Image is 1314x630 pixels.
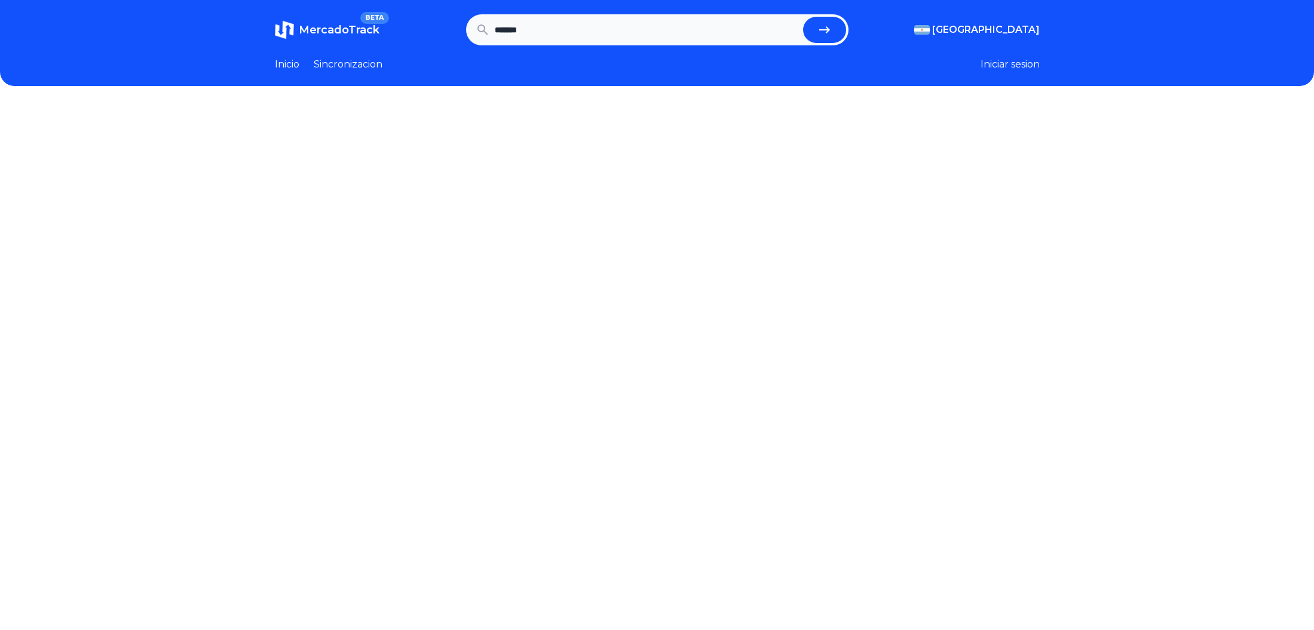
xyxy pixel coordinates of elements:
span: BETA [360,12,388,24]
span: [GEOGRAPHIC_DATA] [932,23,1040,37]
img: MercadoTrack [275,20,294,39]
button: [GEOGRAPHIC_DATA] [914,23,1040,37]
a: MercadoTrackBETA [275,20,379,39]
img: Argentina [914,25,930,35]
span: MercadoTrack [299,23,379,36]
a: Inicio [275,57,299,72]
button: Iniciar sesion [981,57,1040,72]
a: Sincronizacion [314,57,382,72]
